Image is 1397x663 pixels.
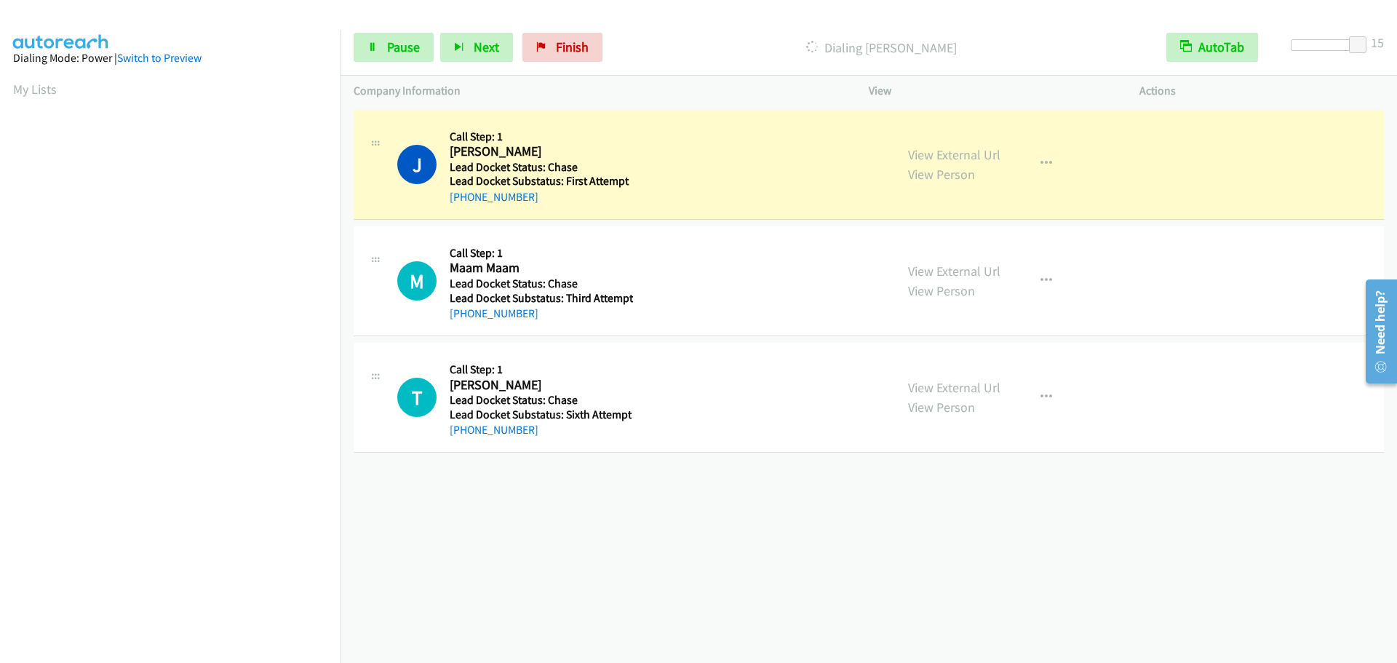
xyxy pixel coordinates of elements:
[1355,274,1397,389] iframe: Resource Center
[387,39,420,55] span: Pause
[522,33,602,62] a: Finish
[117,51,202,65] a: Switch to Preview
[354,33,434,62] a: Pause
[450,377,629,394] h2: [PERSON_NAME]
[450,260,629,277] h2: Maam Maam
[450,190,538,204] a: [PHONE_NUMBER]
[450,423,538,437] a: [PHONE_NUMBER]
[556,39,589,55] span: Finish
[397,378,437,417] div: The call is yet to be attempted
[13,49,327,67] div: Dialing Mode: Power |
[450,408,632,422] h5: Lead Docket Substatus: Sixth Attempt
[908,146,1000,163] a: View External Url
[397,145,437,184] h1: J
[908,379,1000,396] a: View External Url
[908,166,975,183] a: View Person
[450,306,538,320] a: [PHONE_NUMBER]
[869,82,1113,100] p: View
[450,174,629,188] h5: Lead Docket Substatus: First Attempt
[908,399,975,416] a: View Person
[13,81,57,98] a: My Lists
[450,393,632,408] h5: Lead Docket Status: Chase
[450,246,633,261] h5: Call Step: 1
[1371,33,1384,52] div: 15
[908,263,1000,279] a: View External Url
[354,82,843,100] p: Company Information
[1166,33,1258,62] button: AutoTab
[397,261,437,301] div: The call is yet to be attempted
[450,362,632,377] h5: Call Step: 1
[397,378,437,417] h1: T
[440,33,513,62] button: Next
[450,143,629,160] h2: [PERSON_NAME]
[908,282,975,299] a: View Person
[450,160,629,175] h5: Lead Docket Status: Chase
[450,277,633,291] h5: Lead Docket Status: Chase
[1139,82,1384,100] p: Actions
[622,38,1140,57] p: Dialing [PERSON_NAME]
[397,261,437,301] h1: M
[450,130,629,144] h5: Call Step: 1
[450,291,633,306] h5: Lead Docket Substatus: Third Attempt
[474,39,499,55] span: Next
